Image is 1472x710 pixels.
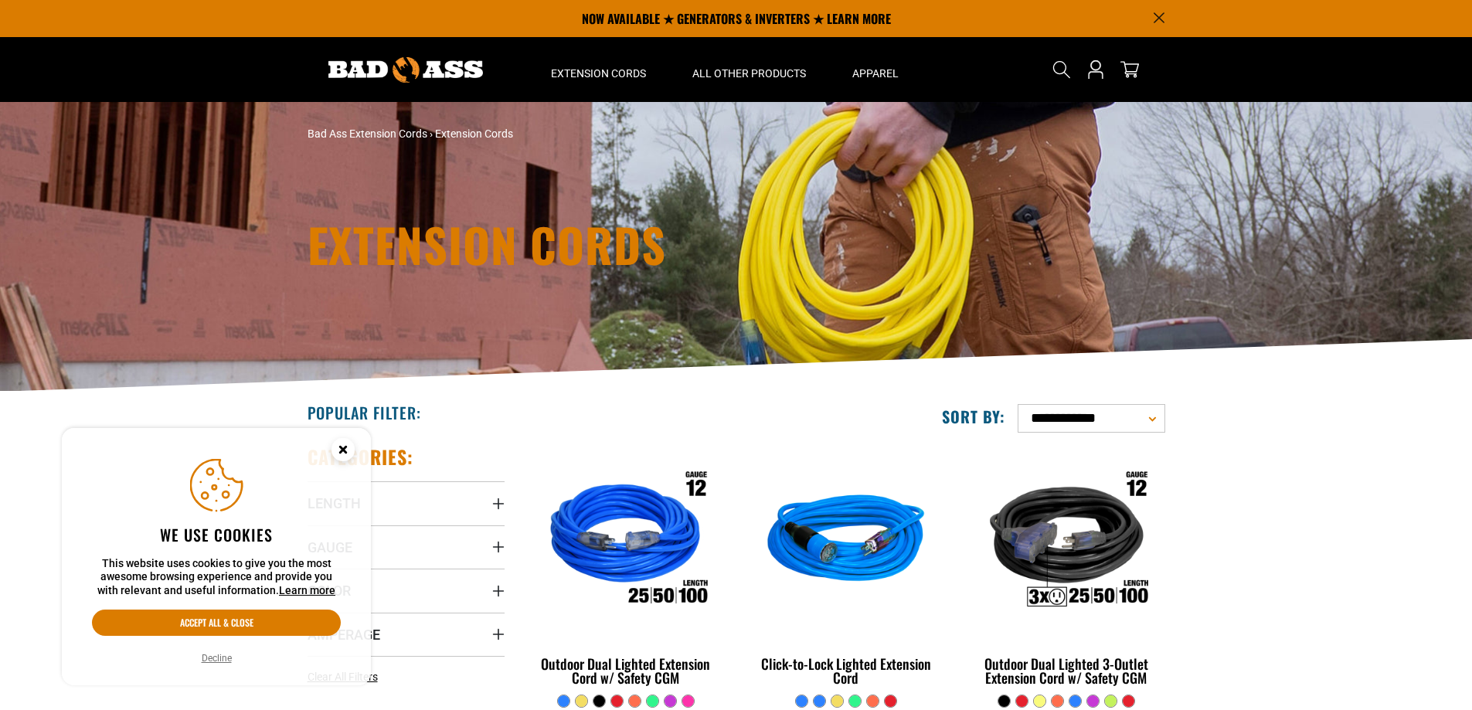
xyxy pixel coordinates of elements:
span: All Other Products [692,66,806,80]
div: Outdoor Dual Lighted Extension Cord w/ Safety CGM [528,657,725,685]
div: Click-to-Lock Lighted Extension Cord [747,657,944,685]
summary: Search [1049,57,1074,82]
img: Outdoor Dual Lighted Extension Cord w/ Safety CGM [529,453,723,630]
summary: All Other Products [669,37,829,102]
span: Extension Cords [435,127,513,140]
span: › [430,127,433,140]
a: Outdoor Dual Lighted Extension Cord w/ Safety CGM Outdoor Dual Lighted Extension Cord w/ Safety CGM [528,445,725,694]
p: This website uses cookies to give you the most awesome browsing experience and provide you with r... [92,557,341,598]
aside: Cookie Consent [62,428,371,686]
div: Outdoor Dual Lighted 3-Outlet Extension Cord w/ Safety CGM [967,657,1164,685]
span: Apparel [852,66,899,80]
h2: We use cookies [92,525,341,545]
h2: Popular Filter: [308,403,421,423]
summary: Amperage [308,613,505,656]
button: Decline [197,651,236,666]
summary: Extension Cords [528,37,669,102]
summary: Gauge [308,525,505,569]
summary: Color [308,569,505,612]
summary: Length [308,481,505,525]
img: Bad Ass Extension Cords [328,57,483,83]
a: Outdoor Dual Lighted 3-Outlet Extension Cord w/ Safety CGM Outdoor Dual Lighted 3-Outlet Extensio... [967,445,1164,694]
a: Bad Ass Extension Cords [308,127,427,140]
img: blue [749,453,943,630]
a: blue Click-to-Lock Lighted Extension Cord [747,445,944,694]
a: Learn more [279,584,335,596]
span: Extension Cords [551,66,646,80]
nav: breadcrumbs [308,126,872,142]
img: Outdoor Dual Lighted 3-Outlet Extension Cord w/ Safety CGM [969,453,1164,630]
h1: Extension Cords [308,221,872,267]
button: Accept all & close [92,610,341,636]
summary: Apparel [829,37,922,102]
label: Sort by: [942,406,1005,426]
